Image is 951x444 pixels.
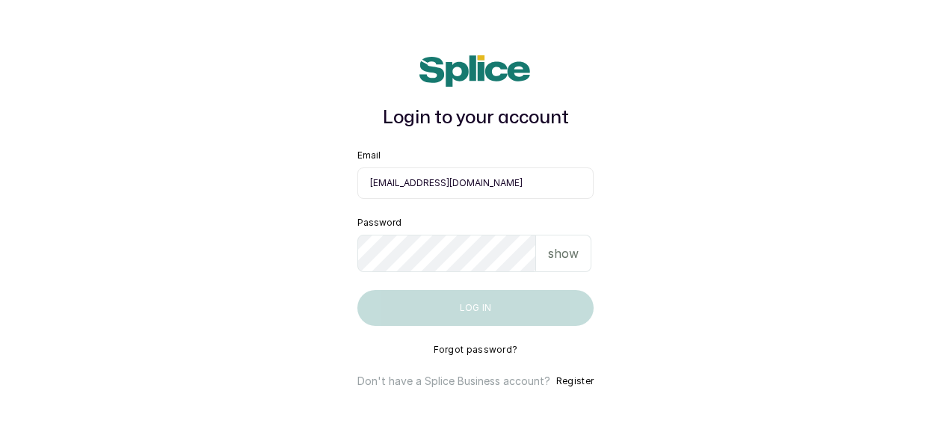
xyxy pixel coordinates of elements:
p: show [548,244,579,262]
label: Email [357,149,381,161]
p: Don't have a Splice Business account? [357,374,550,389]
button: Log in [357,290,594,326]
h1: Login to your account [357,105,594,132]
button: Forgot password? [434,344,518,356]
input: email@acme.com [357,167,594,199]
label: Password [357,217,401,229]
button: Register [556,374,594,389]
